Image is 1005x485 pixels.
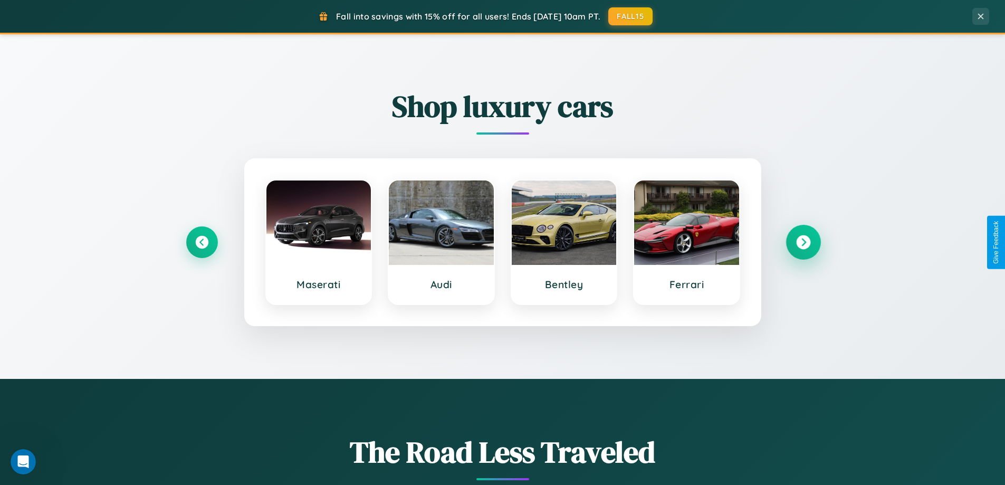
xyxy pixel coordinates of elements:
div: Give Feedback [992,221,1000,264]
h3: Maserati [277,278,361,291]
span: Fall into savings with 15% off for all users! Ends [DATE] 10am PT. [336,11,600,22]
h2: Shop luxury cars [186,86,819,127]
iframe: Intercom live chat [11,449,36,474]
h1: The Road Less Traveled [186,432,819,472]
button: FALL15 [608,7,653,25]
h3: Bentley [522,278,606,291]
h3: Ferrari [645,278,729,291]
h3: Audi [399,278,483,291]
